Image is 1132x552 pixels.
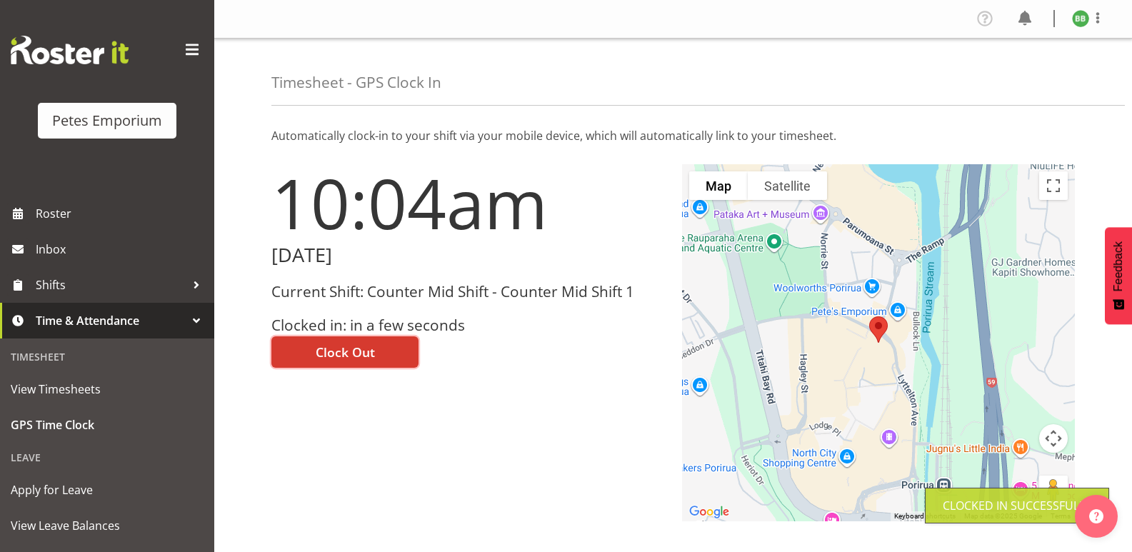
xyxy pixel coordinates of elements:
[748,171,827,200] button: Show satellite imagery
[36,203,207,224] span: Roster
[1072,10,1089,27] img: beena-bist9974.jpg
[894,511,956,521] button: Keyboard shortcuts
[316,343,375,361] span: Clock Out
[271,164,665,241] h1: 10:04am
[11,479,204,501] span: Apply for Leave
[36,274,186,296] span: Shifts
[943,497,1091,514] div: Clocked in Successfully
[271,244,665,266] h2: [DATE]
[4,508,211,543] a: View Leave Balances
[271,127,1075,144] p: Automatically clock-in to your shift via your mobile device, which will automatically link to you...
[271,283,665,300] h3: Current Shift: Counter Mid Shift - Counter Mid Shift 1
[4,371,211,407] a: View Timesheets
[271,336,419,368] button: Clock Out
[1105,227,1132,324] button: Feedback - Show survey
[4,443,211,472] div: Leave
[36,310,186,331] span: Time & Attendance
[1039,424,1068,453] button: Map camera controls
[52,110,162,131] div: Petes Emporium
[1039,171,1068,200] button: Toggle fullscreen view
[271,317,665,333] h3: Clocked in: in a few seconds
[689,171,748,200] button: Show street map
[1089,509,1103,523] img: help-xxl-2.png
[11,515,204,536] span: View Leave Balances
[1039,476,1068,504] button: Drag Pegman onto the map to open Street View
[36,239,207,260] span: Inbox
[11,378,204,400] span: View Timesheets
[4,407,211,443] a: GPS Time Clock
[686,503,733,521] a: Open this area in Google Maps (opens a new window)
[1112,241,1125,291] span: Feedback
[4,342,211,371] div: Timesheet
[11,36,129,64] img: Rosterit website logo
[11,414,204,436] span: GPS Time Clock
[686,503,733,521] img: Google
[271,74,441,91] h4: Timesheet - GPS Clock In
[4,472,211,508] a: Apply for Leave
